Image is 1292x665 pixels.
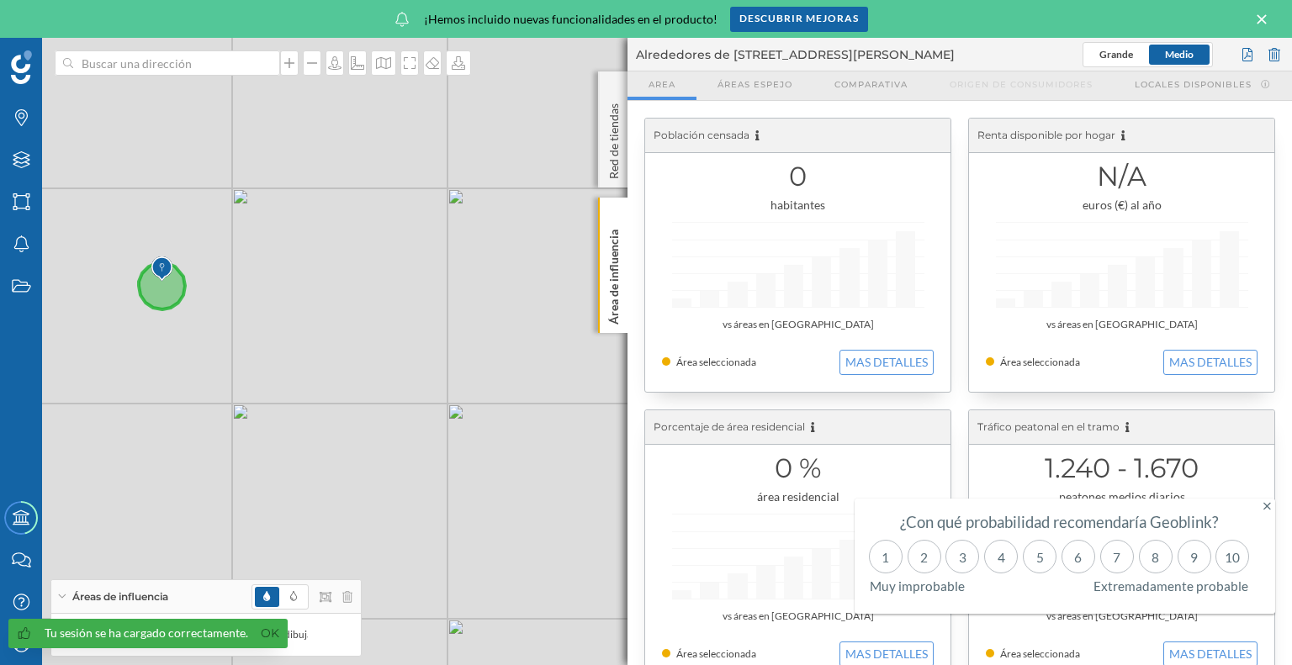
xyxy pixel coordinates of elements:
[986,161,1258,193] h1: N/A
[969,119,1274,153] div: Renta disponible por hogar
[1062,540,1095,573] div: 6
[717,78,792,91] span: Áreas espejo
[257,624,283,643] a: Ok
[870,578,965,594] span: Muy improbable
[1163,350,1258,375] button: MAS DETALLES
[1023,540,1056,573] div: 5
[1000,356,1080,368] span: Área seleccionada
[45,625,248,641] div: Tu sesión se ha cargado correctamente.
[1215,540,1249,573] div: 10
[908,540,941,573] div: 2
[1099,48,1133,61] span: Grande
[662,197,934,214] div: habitantes
[151,252,172,286] img: Marker
[34,12,93,27] span: Soporte
[986,488,1258,505] div: peatones medios diarios
[1093,578,1248,594] span: Extremadamente probable
[839,350,934,375] button: MAS DETALLES
[984,540,1018,573] div: 4
[950,78,1093,91] span: Origen de consumidores
[645,119,950,153] div: Población censada
[986,197,1258,214] div: euros (€) al año
[662,488,934,505] div: área residencial
[986,316,1258,333] div: vs áreas en [GEOGRAPHIC_DATA]
[424,11,717,28] span: ¡Hemos incluido nuevas funcionalidades en el producto!
[662,316,934,333] div: vs áreas en [GEOGRAPHIC_DATA]
[1135,78,1252,91] span: Locales disponibles
[834,78,908,91] span: Comparativa
[72,589,168,604] span: Áreas de influencia
[662,608,934,625] div: vs áreas en [GEOGRAPHIC_DATA]
[649,78,675,91] span: Area
[636,46,955,63] span: Alrededores de [STREET_ADDRESS][PERSON_NAME]
[866,514,1252,530] div: ¿Con qué probabilidad recomendaría Geoblink?
[11,50,32,84] img: Geoblink Logo
[1000,647,1080,660] span: Área seleccionada
[645,410,950,445] div: Porcentaje de área residencial
[606,97,622,179] p: Red de tiendas
[606,223,622,325] p: Área de influencia
[1100,540,1134,573] div: 7
[676,356,756,368] span: Área seleccionada
[986,452,1258,484] h1: 1.240 - 1.670
[969,410,1274,445] div: Tráfico peatonal en el tramo
[869,540,903,573] div: 1
[1178,540,1211,573] div: 9
[1165,48,1194,61] span: Medio
[662,452,934,484] h1: 0 %
[1139,540,1173,573] div: 8
[945,540,979,573] div: 3
[662,161,934,193] h1: 0
[676,647,756,660] span: Área seleccionada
